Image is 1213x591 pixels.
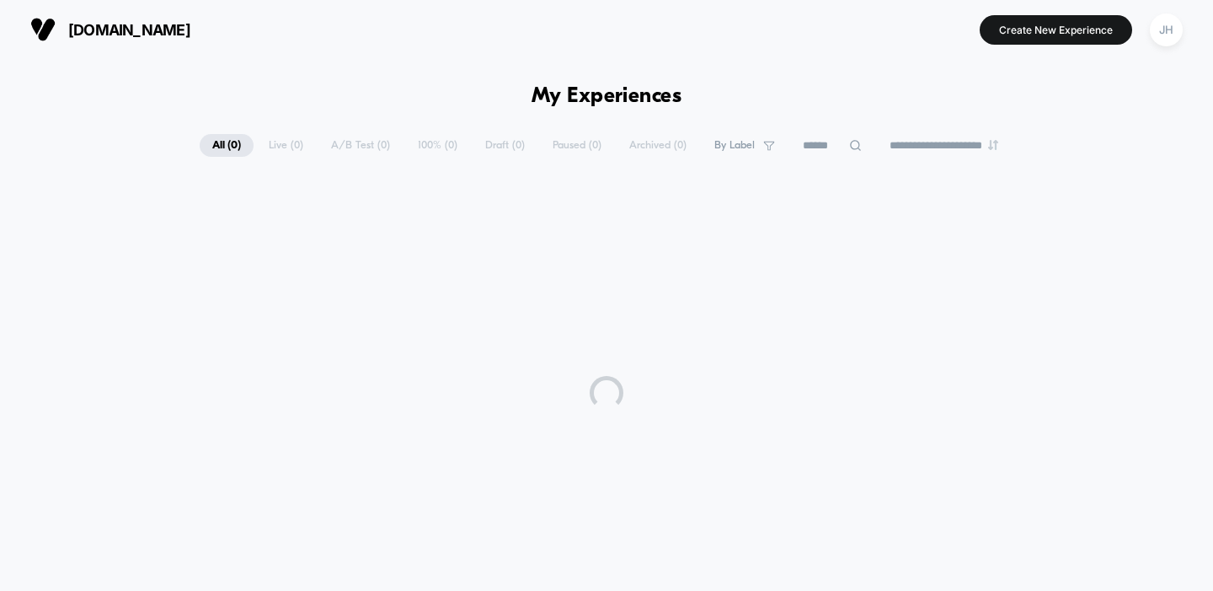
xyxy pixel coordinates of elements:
span: All ( 0 ) [200,134,254,157]
button: Create New Experience [980,15,1132,45]
button: JH [1145,13,1188,47]
img: end [988,140,998,150]
img: Visually logo [30,17,56,42]
span: [DOMAIN_NAME] [68,21,190,39]
div: JH [1150,13,1183,46]
button: [DOMAIN_NAME] [25,16,195,43]
h1: My Experiences [532,84,682,109]
span: By Label [714,139,755,152]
